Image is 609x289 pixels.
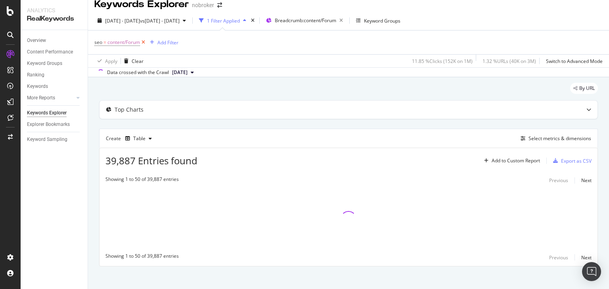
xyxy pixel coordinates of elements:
div: Export as CSV [561,158,592,164]
a: Ranking [27,71,82,79]
div: 11.85 % Clicks ( 152K on 1M ) [412,58,473,65]
button: Clear [121,55,144,67]
div: Content Performance [27,48,73,56]
button: Select metrics & dimensions [517,134,591,143]
button: Breadcrumb:content/Forum [263,14,346,27]
span: seo [94,39,102,46]
div: 1 Filter Applied [207,17,240,24]
button: Add to Custom Report [481,154,540,167]
button: [DATE] [169,68,197,77]
span: 2025 Aug. 4th [172,69,188,76]
span: = [103,39,106,46]
a: Content Performance [27,48,82,56]
a: Keywords [27,82,82,91]
a: Keywords Explorer [27,109,82,117]
button: 1 Filter Applied [196,14,249,27]
div: Explorer Bookmarks [27,120,70,129]
div: Previous [549,254,568,261]
span: By URL [579,86,595,91]
div: Clear [132,58,144,65]
div: arrow-right-arrow-left [217,2,222,8]
button: Keyword Groups [353,14,404,27]
button: Export as CSV [550,154,592,167]
a: More Reports [27,94,74,102]
div: Keywords Explorer [27,109,67,117]
button: Table [122,132,155,145]
button: Previous [549,253,568,262]
div: Analytics [27,6,81,14]
span: content/Forum [107,37,140,48]
div: Apply [105,58,117,65]
div: Select metrics & dimensions [529,135,591,142]
div: Showing 1 to 50 of 39,887 entries [105,176,179,185]
div: times [249,17,256,25]
div: nobroker [192,1,214,9]
div: Table [133,136,146,141]
button: Next [581,253,592,262]
div: Add to Custom Report [492,158,540,163]
div: Keyword Groups [364,17,400,24]
a: Keyword Sampling [27,135,82,144]
div: Next [581,177,592,184]
a: Explorer Bookmarks [27,120,82,129]
div: Create [106,132,155,145]
div: Keyword Groups [27,59,62,68]
div: Keywords [27,82,48,91]
button: Apply [94,55,117,67]
button: [DATE] - [DATE]vs[DATE] - [DATE] [94,14,189,27]
div: Showing 1 to 50 of 39,887 entries [105,253,179,262]
div: 1.32 % URLs ( 40K on 3M ) [483,58,536,65]
span: [DATE] - [DATE] [105,17,140,24]
div: RealKeywords [27,14,81,23]
span: Breadcrumb: content/Forum [275,17,336,24]
span: vs [DATE] - [DATE] [140,17,180,24]
button: Add Filter [147,38,178,47]
div: Add Filter [157,39,178,46]
div: Data crossed with the Crawl [107,69,169,76]
div: Switch to Advanced Mode [546,58,603,65]
div: More Reports [27,94,55,102]
div: legacy label [570,83,598,94]
span: 39,887 Entries found [105,154,197,167]
div: Top Charts [115,106,144,114]
button: Switch to Advanced Mode [543,55,603,67]
div: Open Intercom Messenger [582,262,601,281]
a: Overview [27,36,82,45]
a: Keyword Groups [27,59,82,68]
div: Ranking [27,71,44,79]
div: Overview [27,36,46,45]
div: Previous [549,177,568,184]
div: Keyword Sampling [27,135,67,144]
button: Previous [549,176,568,185]
div: Next [581,254,592,261]
button: Next [581,176,592,185]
